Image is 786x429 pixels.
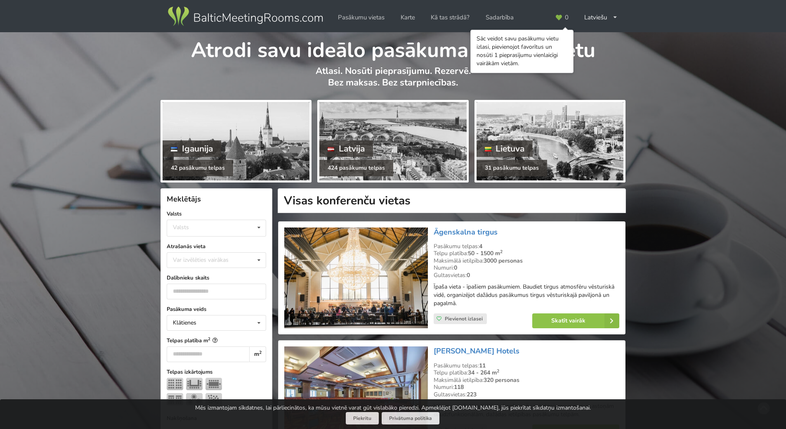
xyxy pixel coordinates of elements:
strong: 320 personas [484,376,519,384]
div: Igaunija [163,140,221,157]
div: m [249,346,266,362]
label: Telpas izkārtojums [167,368,266,376]
img: Sapulce [205,378,222,390]
strong: 0 [454,264,457,272]
img: Klase [167,393,183,405]
strong: 34 - 264 m [468,369,499,377]
a: Latvija 424 pasākumu telpas [317,100,468,183]
div: 42 pasākumu telpas [163,160,233,176]
img: Baltic Meeting Rooms [166,5,324,28]
a: Privātuma politika [382,412,439,425]
label: Dalībnieku skaits [167,274,266,282]
p: Atlasi. Nosūti pieprasījumu. Rezervē. Bez maksas. Bez starpniecības. [161,65,625,97]
h1: Visas konferenču vietas [278,188,626,213]
div: Latviešu [578,9,623,26]
sup: 2 [500,249,503,255]
a: Igaunija 42 pasākumu telpas [161,100,312,183]
a: Sadarbība [480,9,519,26]
label: Atrašanās vieta [167,242,266,251]
div: Klātienes [173,320,196,326]
div: Sāc veidot savu pasākumu vietu izlasi, pievienojot favorītus un nosūti 1 pieprasījumu vienlaicīgi... [477,35,567,68]
strong: 223 [467,391,477,398]
span: Pievienot izlasei [445,315,483,322]
div: Maksimālā ietilpība: [434,377,619,384]
div: Maksimālā ietilpība: [434,257,619,265]
p: Īpaša vieta - īpašiem pasākumiem. Baudiet tirgus atmosfēru vēsturiskā vidē, organizējot dažādus p... [434,283,619,308]
a: Kā tas strādā? [425,9,475,26]
a: Āgenskalna tirgus [434,227,498,237]
strong: 118 [454,383,464,391]
strong: 3000 personas [484,257,523,265]
div: Latvija [319,140,373,157]
div: Gultasvietas: [434,391,619,398]
a: Karte [395,9,421,26]
div: Var izvēlēties vairākas [171,255,247,265]
label: Pasākuma veids [167,305,266,313]
img: Pieņemšana [205,393,222,405]
a: Pasākumu vietas [332,9,390,26]
h1: Atrodi savu ideālo pasākuma norises vietu [161,32,625,64]
div: Telpu platība: [434,369,619,377]
div: Pasākumu telpas: [434,362,619,370]
img: Neierastas vietas | Rīga | Āgenskalna tirgus [284,228,427,329]
img: Bankets [186,393,203,405]
strong: 0 [467,271,470,279]
sup: 2 [208,336,210,341]
label: Valsts [167,210,266,218]
div: Numuri: [434,384,619,391]
label: Telpas platība m [167,337,266,345]
sup: 2 [497,368,499,374]
span: 0 [565,14,569,21]
strong: 11 [479,362,486,370]
a: Lietuva 31 pasākumu telpas [474,100,625,183]
div: Pasākumu telpas: [434,243,619,250]
button: Piekrītu [346,412,379,425]
div: Valsts [173,224,189,231]
strong: 4 [479,242,482,250]
span: Meklētājs [167,194,201,204]
div: Telpu platība: [434,250,619,257]
img: Teātris [167,378,183,390]
strong: 50 - 1500 m [468,249,503,257]
div: Numuri: [434,264,619,272]
div: 31 pasākumu telpas [477,160,547,176]
a: Skatīt vairāk [532,313,619,328]
img: U-Veids [186,378,203,390]
div: Lietuva [477,140,533,157]
div: Gultasvietas: [434,272,619,279]
div: 424 pasākumu telpas [319,160,393,176]
sup: 2 [259,349,262,356]
a: [PERSON_NAME] Hotels [434,346,519,356]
